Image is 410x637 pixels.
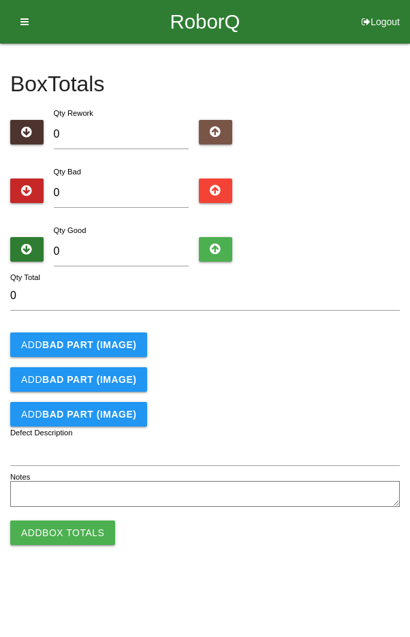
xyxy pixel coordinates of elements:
b: BAD PART (IMAGE) [42,374,136,385]
label: Qty Bad [54,168,81,176]
label: Defect Description [10,427,73,439]
button: AddBox Totals [10,521,115,545]
h4: Box Totals [10,72,400,96]
label: Qty Good [54,226,86,234]
button: AddBAD PART (IMAGE) [10,367,147,392]
label: Qty Total [10,272,40,283]
b: BAD PART (IMAGE) [42,409,136,420]
label: Qty Rework [54,109,93,117]
button: AddBAD PART (IMAGE) [10,332,147,357]
label: Notes [10,471,30,483]
b: BAD PART (IMAGE) [42,339,136,350]
button: AddBAD PART (IMAGE) [10,402,147,426]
